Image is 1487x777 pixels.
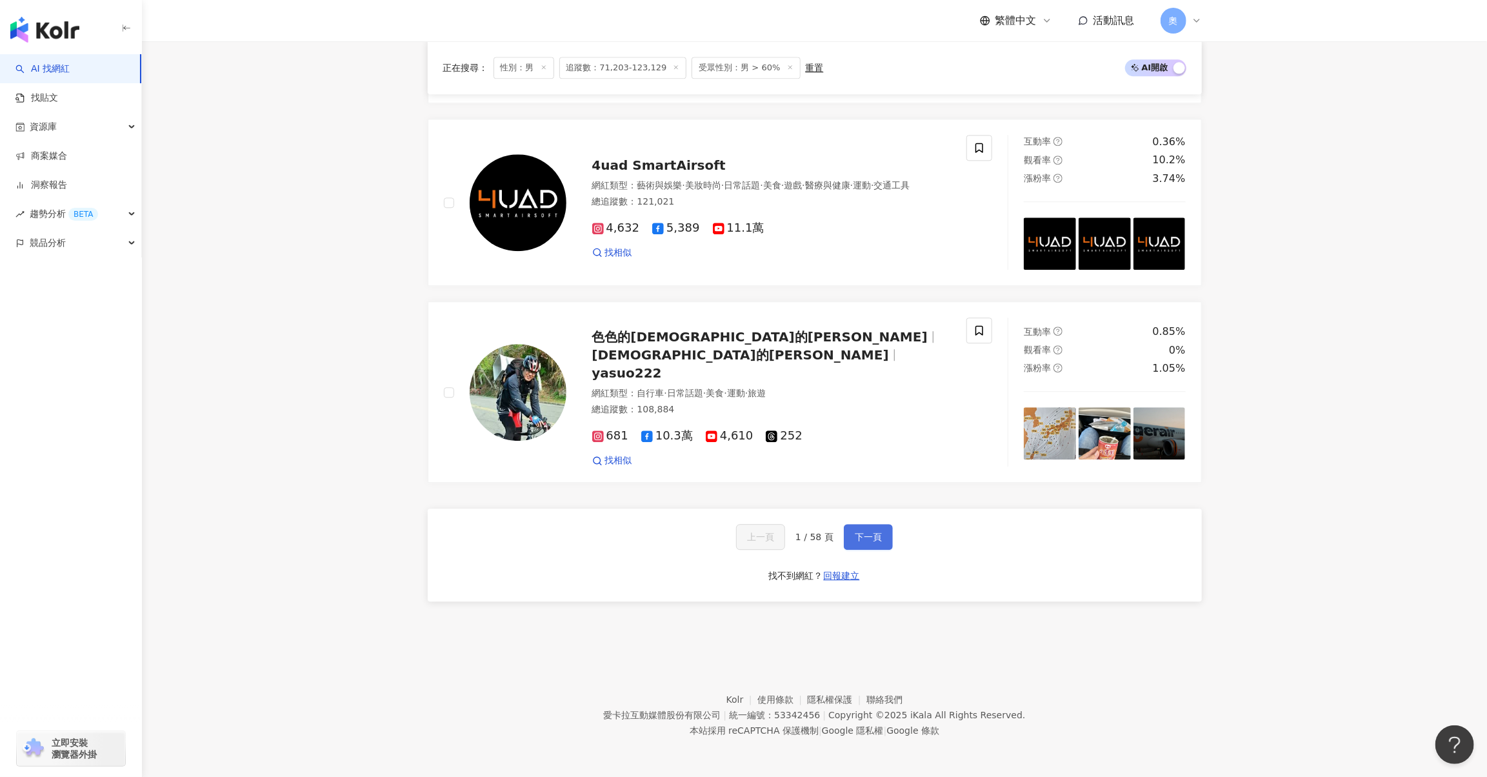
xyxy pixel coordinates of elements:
span: 觀看率 [1024,155,1051,165]
span: 252 [766,429,802,443]
div: 0.36% [1153,135,1186,149]
img: post-image [1079,217,1131,270]
div: 0% [1169,343,1185,358]
span: question-circle [1053,156,1063,165]
a: searchAI 找網紅 [15,63,70,76]
a: 商案媒合 [15,150,67,163]
a: 找相似 [592,247,632,259]
span: 681 [592,429,628,443]
img: post-image [1133,217,1186,270]
div: 統一編號：53342456 [729,710,820,720]
span: [DEMOGRAPHIC_DATA]的[PERSON_NAME] [592,347,889,363]
span: question-circle [1053,327,1063,336]
span: 受眾性別：男 > 60% [692,57,800,79]
img: KOL Avatar [470,344,566,441]
div: 網紅類型 ： [592,179,952,192]
a: Google 隱私權 [822,725,884,736]
a: Google 條款 [886,725,939,736]
span: 正在搜尋 ： [443,63,488,73]
span: 10.3萬 [641,429,693,443]
span: rise [15,210,25,219]
span: yasuo222 [592,365,662,381]
span: 活動訊息 [1093,14,1135,26]
div: BETA [68,208,98,221]
span: | [823,710,826,720]
span: 藝術與娛樂 [637,180,683,190]
span: question-circle [1053,345,1063,354]
span: 美食 [763,180,781,190]
span: · [781,180,784,190]
span: 互動率 [1024,327,1051,337]
span: 醫療與健康 [805,180,850,190]
span: 4uad SmartAirsoft [592,157,726,173]
a: Kolr [726,694,757,705]
span: · [850,180,853,190]
button: 上一頁 [736,524,785,550]
span: 繁體中文 [995,14,1037,28]
img: post-image [1079,407,1131,459]
span: · [683,180,685,190]
span: · [721,180,724,190]
div: 愛卡拉互動媒體股份有限公司 [603,710,721,720]
span: 互動率 [1024,136,1051,146]
span: · [802,180,804,190]
button: 回報建立 [823,565,861,586]
div: 3.74% [1153,172,1186,186]
span: 日常話題 [724,180,760,190]
span: 4,610 [706,429,753,443]
span: question-circle [1053,174,1063,183]
span: 1 / 58 頁 [795,532,833,542]
span: 4,632 [592,221,640,235]
iframe: Help Scout Beacon - Open [1435,725,1474,764]
span: 美妝時尚 [685,180,721,190]
a: 洞察報告 [15,179,67,192]
span: 5,389 [652,221,700,235]
span: · [664,388,667,398]
span: 奧 [1169,14,1178,28]
span: 趨勢分析 [30,199,98,228]
a: 找貼文 [15,92,58,105]
div: 0.85% [1153,325,1186,339]
span: 美食 [706,388,724,398]
a: KOL Avatar4uad SmartAirsoft網紅類型：藝術與娛樂·美妝時尚·日常話題·美食·遊戲·醫療與健康·運動·交通工具總追蹤數：121,0214,6325,38911.1萬找相似... [428,119,1202,286]
span: 性別：男 [494,57,554,79]
span: 交通工具 [874,180,910,190]
div: 10.2% [1153,153,1186,167]
span: question-circle [1053,137,1063,146]
span: 找相似 [605,454,632,467]
div: 網紅類型 ： [592,387,952,400]
a: 隱私權保護 [808,694,867,705]
span: 觀看率 [1024,345,1051,355]
div: 重置 [806,63,824,73]
span: 立即安裝 瀏覽器外掛 [52,737,97,760]
span: 漲粉率 [1024,363,1051,373]
span: 自行車 [637,388,664,398]
span: | [819,725,822,736]
span: 下一頁 [855,532,882,542]
div: 1.05% [1153,361,1186,376]
a: 找相似 [592,454,632,467]
div: 總追蹤數 ： 121,021 [592,196,952,208]
a: chrome extension立即安裝 瀏覽器外掛 [17,731,125,766]
span: 漲粉率 [1024,173,1051,183]
span: · [703,388,706,398]
span: 日常話題 [667,388,703,398]
span: 運動 [853,180,871,190]
div: 找不到網紅？ [769,570,823,583]
img: KOL Avatar [470,154,566,251]
span: · [724,388,726,398]
span: 色色的[DEMOGRAPHIC_DATA]的[PERSON_NAME] [592,329,928,345]
img: post-image [1024,217,1076,270]
span: 運動 [727,388,745,398]
span: 追蹤數：71,203-123,129 [559,57,687,79]
span: 找相似 [605,247,632,259]
span: question-circle [1053,363,1063,372]
span: 資源庫 [30,112,57,141]
button: 下一頁 [844,524,893,550]
span: | [884,725,887,736]
a: 使用條款 [757,694,808,705]
a: 聯絡我們 [866,694,903,705]
span: 旅遊 [748,388,766,398]
span: 回報建立 [824,570,860,581]
span: 本站採用 reCAPTCHA 保護機制 [690,723,939,738]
